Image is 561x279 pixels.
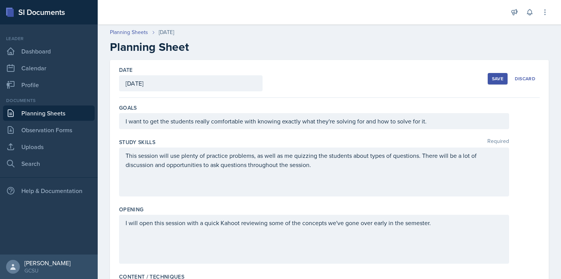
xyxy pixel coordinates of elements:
p: I will open this session with a quick Kahoot reviewing some of the concepts we've gone over early... [126,218,503,227]
a: Search [3,156,95,171]
a: Observation Forms [3,122,95,138]
a: Planning Sheets [110,28,148,36]
div: Leader [3,35,95,42]
button: Discard [511,73,540,84]
a: Planning Sheets [3,105,95,121]
a: Profile [3,77,95,92]
a: Dashboard [3,44,95,59]
label: Opening [119,206,143,213]
div: [PERSON_NAME] [24,259,71,267]
a: Calendar [3,60,95,76]
button: Save [488,73,508,84]
div: [DATE] [159,28,174,36]
label: Goals [119,104,137,112]
a: Uploads [3,139,95,154]
div: Save [492,76,503,82]
label: Date [119,66,132,74]
span: Required [487,138,509,146]
div: Help & Documentation [3,183,95,198]
h2: Planning Sheet [110,40,549,54]
div: Discard [515,76,535,82]
p: I want to get the students really comfortable with knowing exactly what they're solving for and h... [126,117,503,126]
div: Documents [3,97,95,104]
label: Study Skills [119,138,155,146]
p: This session will use plenty of practice problems, as well as me quizzing the students about type... [126,151,503,169]
div: GCSU [24,267,71,274]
